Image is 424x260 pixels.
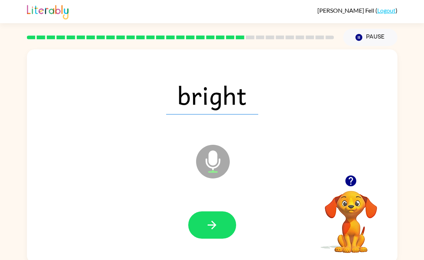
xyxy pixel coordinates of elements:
[317,7,375,14] span: [PERSON_NAME] Fell
[377,7,396,14] a: Logout
[166,76,258,114] span: bright
[317,7,397,14] div: ( )
[314,179,388,254] video: Your browser must support playing .mp4 files to use Literably. Please try using another browser.
[27,3,68,19] img: Literably
[343,29,397,46] button: Pause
